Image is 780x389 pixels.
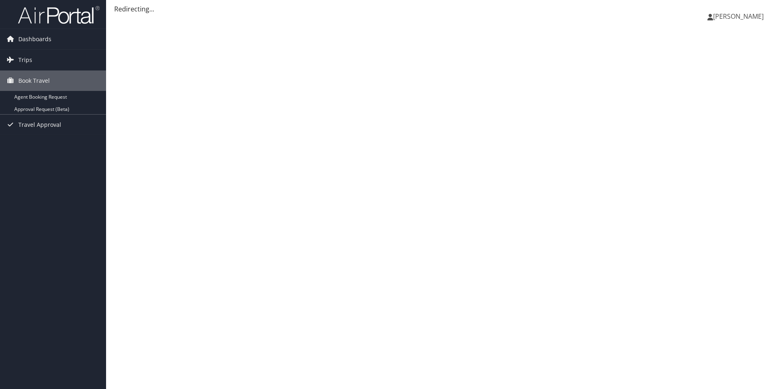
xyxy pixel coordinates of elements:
[713,12,764,21] span: [PERSON_NAME]
[18,115,61,135] span: Travel Approval
[18,50,32,70] span: Trips
[18,71,50,91] span: Book Travel
[18,5,100,24] img: airportal-logo.png
[707,4,772,29] a: [PERSON_NAME]
[114,4,772,14] div: Redirecting...
[18,29,51,49] span: Dashboards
